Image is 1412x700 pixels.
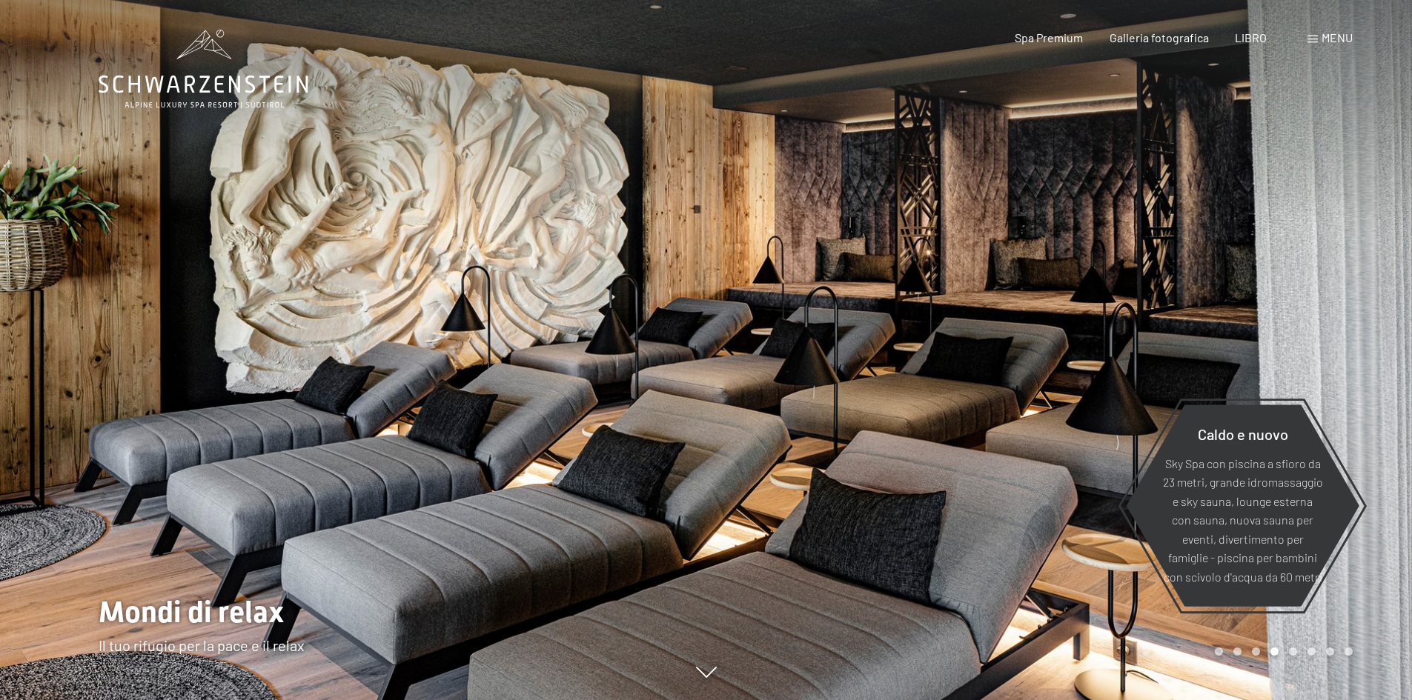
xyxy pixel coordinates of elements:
font: Caldo e nuovo [1198,424,1288,442]
a: Spa Premium [1015,30,1083,44]
div: Carousel Page 1 [1215,647,1223,656]
div: Pagina 5 della giostra [1289,647,1297,656]
a: Galleria fotografica [1110,30,1209,44]
font: menu [1322,30,1353,44]
div: Pagina 6 della giostra [1307,647,1316,656]
div: Carousel Page 4 (Current Slide) [1270,647,1279,656]
a: Caldo e nuovo Sky Spa con piscina a sfioro da 23 metri, grande idromassaggio e sky sauna, lounge ... [1125,404,1360,607]
a: LIBRO [1235,30,1267,44]
div: Carosello Pagina 7 [1326,647,1334,656]
div: Carousel Page 3 [1252,647,1260,656]
div: Pagina 8 della giostra [1345,647,1353,656]
div: Carousel Page 2 [1233,647,1242,656]
font: Sky Spa con piscina a sfioro da 23 metri, grande idromassaggio e sky sauna, lounge esterna con sa... [1163,456,1323,584]
div: Paginazione carosello [1210,647,1353,656]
